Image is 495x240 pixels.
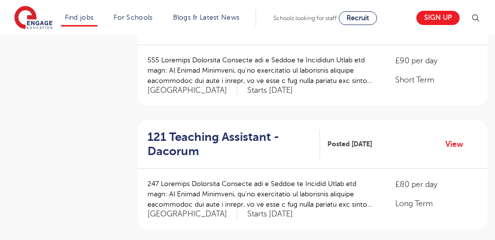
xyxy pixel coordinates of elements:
p: Starts [DATE] [247,85,293,96]
p: Short Term [395,74,478,86]
span: Schools looking for staff [273,15,337,22]
span: [GEOGRAPHIC_DATA] [147,85,237,96]
a: View [445,138,470,151]
p: 247 Loremips Dolorsita Consecte adi e Seddoe te Incidid Utlab etd magn: Al Enimad Minimveni, qu’n... [147,179,376,210]
a: Sign up [416,11,460,25]
a: 121 Teaching Assistant - Dacorum [147,130,320,159]
a: Recruit [339,11,377,25]
span: Posted [DATE] [327,139,372,149]
p: Long Term [395,198,478,210]
span: Recruit [347,14,369,22]
a: Find jobs [65,14,94,21]
a: Blogs & Latest News [173,14,240,21]
p: £80 per day [395,179,478,190]
span: [GEOGRAPHIC_DATA] [147,209,237,219]
p: £90 per day [395,55,478,67]
img: Engage Education [14,6,53,30]
p: Starts [DATE] [247,209,293,219]
a: For Schools [114,14,152,21]
h2: 121 Teaching Assistant - Dacorum [147,130,312,159]
p: 555 Loremips Dolorsita Consecte adi e Seddoe te Incididun Utlab etd magn: Al Enimad Minimveni, qu... [147,55,376,86]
